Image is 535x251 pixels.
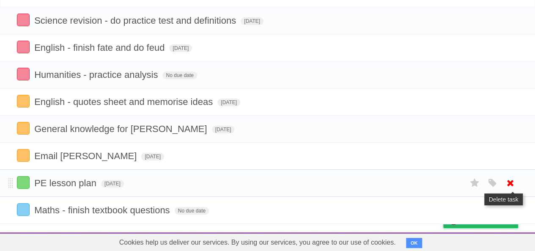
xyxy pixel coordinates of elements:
span: [DATE] [217,99,240,106]
span: Maths - finish textbook questions [34,205,172,215]
span: No due date [162,72,197,79]
span: English - finish fate and do feud [34,42,167,53]
span: Buy me a coffee [461,213,514,228]
span: [DATE] [212,126,235,133]
span: [DATE] [169,44,192,52]
label: Done [17,203,30,216]
button: OK [406,238,423,248]
span: [DATE] [241,17,263,25]
span: Science revision - do practice test and definitions [34,15,238,26]
label: Done [17,68,30,80]
label: Done [17,95,30,108]
span: English - quotes sheet and memorise ideas [34,97,215,107]
label: Done [17,41,30,53]
label: Done [17,176,30,189]
span: General knowledge for [PERSON_NAME] [34,124,209,134]
label: Star task [466,176,483,190]
span: [DATE] [101,180,124,188]
span: Humanities - practice analysis [34,69,160,80]
label: Done [17,14,30,26]
span: No due date [175,207,209,215]
span: Cookies help us deliver our services. By using our services, you agree to our use of cookies. [111,234,404,251]
label: Done [17,122,30,135]
span: Email [PERSON_NAME] [34,151,139,161]
label: Done [17,149,30,162]
span: PE lesson plan [34,178,99,188]
span: [DATE] [141,153,164,160]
